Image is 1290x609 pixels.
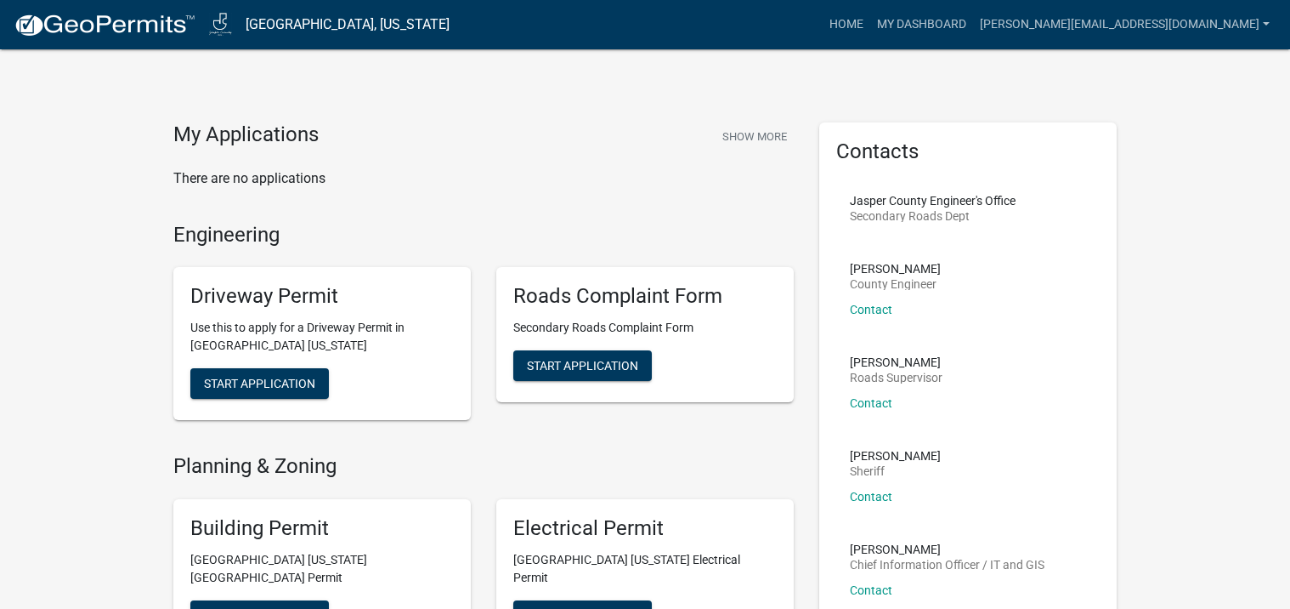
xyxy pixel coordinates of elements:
a: [PERSON_NAME][EMAIL_ADDRESS][DOMAIN_NAME] [973,9,1276,41]
button: Start Application [513,350,652,381]
a: [GEOGRAPHIC_DATA], [US_STATE] [246,10,450,39]
h5: Contacts [836,139,1100,164]
p: There are no applications [173,168,794,189]
h5: Building Permit [190,516,454,541]
p: [PERSON_NAME] [850,356,942,368]
p: Sheriff [850,465,941,477]
p: County Engineer [850,278,941,290]
a: Contact [850,396,892,410]
h4: Engineering [173,223,794,248]
h5: Electrical Permit [513,516,777,541]
img: Jasper County, Iowa [209,13,232,36]
span: Start Application [204,377,315,390]
p: [PERSON_NAME] [850,450,941,462]
a: Contact [850,303,892,316]
p: [GEOGRAPHIC_DATA] [US_STATE] Electrical Permit [513,551,777,587]
a: Home [823,9,870,41]
p: Secondary Roads Complaint Form [513,319,777,337]
h5: Driveway Permit [190,284,454,309]
span: Start Application [527,359,638,373]
button: Show More [716,122,794,151]
a: Contact [850,583,892,597]
h5: Roads Complaint Form [513,284,777,309]
a: My Dashboard [870,9,973,41]
p: Chief Information Officer / IT and GIS [850,559,1044,571]
p: Roads Supervisor [850,372,942,384]
a: Contact [850,490,892,504]
p: Use this to apply for a Driveway Permit in [GEOGRAPHIC_DATA] [US_STATE] [190,319,454,355]
p: Secondary Roads Dept [850,210,1016,222]
p: [PERSON_NAME] [850,544,1044,555]
p: [GEOGRAPHIC_DATA] [US_STATE][GEOGRAPHIC_DATA] Permit [190,551,454,587]
p: [PERSON_NAME] [850,263,941,275]
p: Jasper County Engineer's Office [850,195,1016,207]
h4: Planning & Zoning [173,454,794,479]
h4: My Applications [173,122,319,148]
button: Start Application [190,368,329,399]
